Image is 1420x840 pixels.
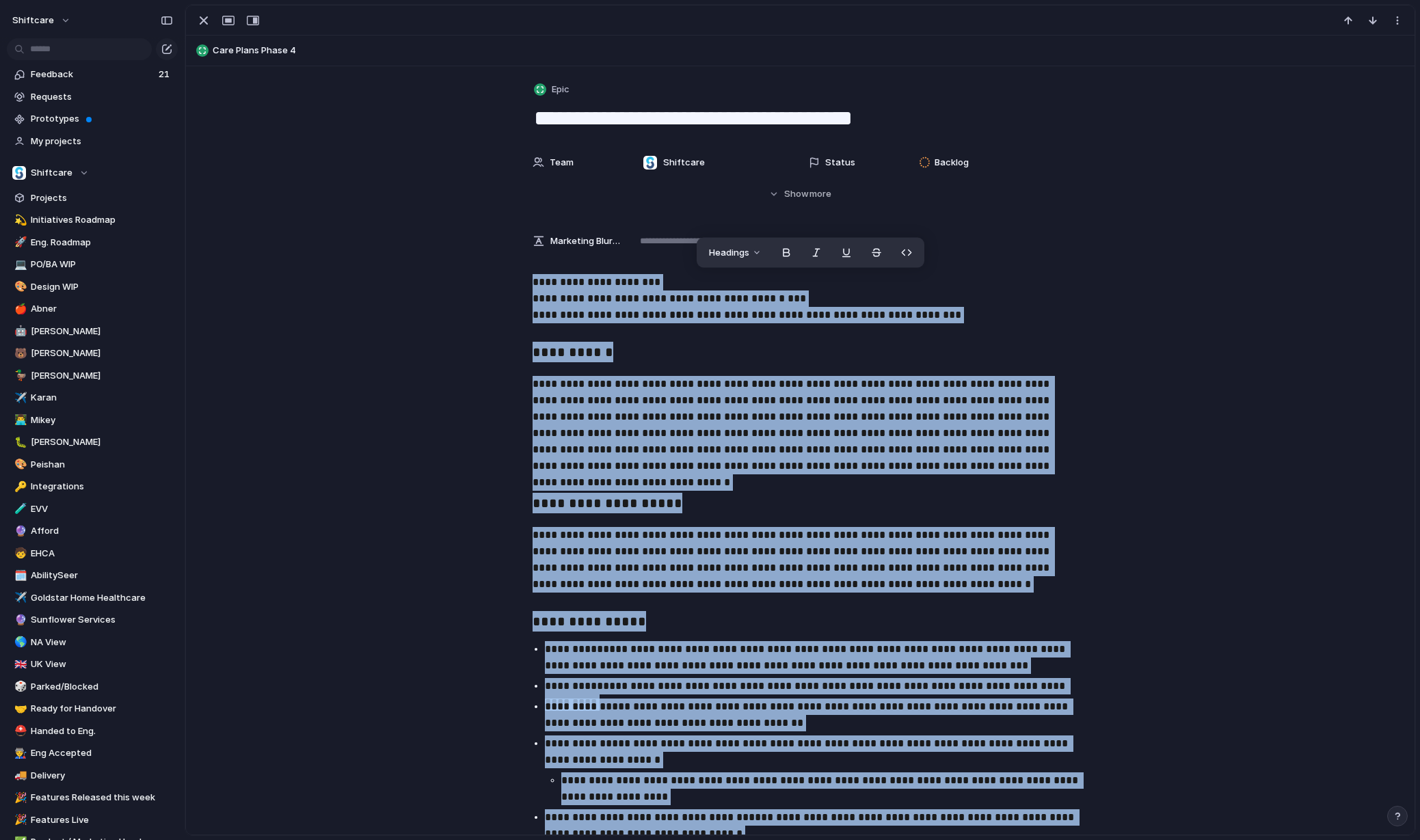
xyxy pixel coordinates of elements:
[7,388,178,408] a: ✈️Karan
[7,232,178,253] div: 🚀Eng. Roadmap
[550,156,574,170] span: Team
[31,680,173,694] span: Parked/Blocked
[31,435,173,449] span: [PERSON_NAME]
[7,743,178,763] a: 👨‍🏭Eng Accepted
[7,699,178,719] div: 🤝Ready for Handover
[31,112,173,126] span: Prototypes
[12,547,26,560] button: 🧒
[14,479,24,495] div: 🔑
[12,502,26,516] button: 🧪
[12,791,26,804] button: 🎉
[14,790,24,806] div: 🎉
[7,565,178,586] a: 🗓️AbilitySeer
[31,166,72,180] span: Shiftcare
[31,702,173,716] span: Ready for Handover
[14,257,24,273] div: 💻
[7,432,178,452] div: 🐛[PERSON_NAME]
[552,83,570,96] span: Epic
[7,455,178,475] a: 🎨Peishan
[7,632,178,653] a: 🌎NA View
[31,302,173,316] span: Abner
[12,325,26,338] button: 🤖
[7,410,178,431] div: 👨‍💻Mikey
[935,156,969,170] span: Backlog
[809,187,831,201] span: more
[14,679,24,694] div: 🎲
[7,721,178,742] div: ⛑️Handed to Eng.
[7,366,178,386] a: 🦆[PERSON_NAME]
[14,501,24,517] div: 🧪
[14,768,24,783] div: 🚚
[14,346,24,362] div: 🐻
[7,277,178,297] a: 🎨Design WIP
[14,457,24,472] div: 🎨
[31,480,173,493] span: Integrations
[7,254,178,275] div: 💻PO/BA WIP
[7,810,178,830] div: 🎉Features Live
[7,677,178,697] a: 🎲Parked/Blocked
[701,242,770,264] button: Headings
[31,191,173,205] span: Projects
[533,182,1069,206] button: Showmore
[31,68,155,81] span: Feedback
[14,368,24,383] div: 🦆
[12,458,26,472] button: 🎨
[12,658,26,671] button: 🇬🇧
[12,435,26,449] button: 🐛
[14,435,24,450] div: 🐛
[14,390,24,406] div: ✈️
[14,723,24,739] div: ⛑️
[7,131,178,152] a: My projects
[14,568,24,584] div: 🗓️
[12,414,26,427] button: 👨‍💻
[12,569,26,582] button: 🗓️
[31,591,173,605] span: Goldstar Home Healthcare
[7,588,178,608] a: ✈️Goldstar Home Healthcare
[12,258,26,271] button: 💻
[31,524,173,538] span: Afford
[663,156,705,170] span: Shiftcare
[14,213,24,228] div: 💫
[12,480,26,493] button: 🔑
[7,654,178,675] div: 🇬🇧UK View
[14,545,24,561] div: 🧒
[14,234,24,250] div: 🚀
[12,524,26,538] button: 🔮
[31,391,173,405] span: Karan
[7,321,178,342] div: 🤖[PERSON_NAME]
[7,521,178,541] a: 🔮Afford
[14,746,24,761] div: 👨‍🏭
[7,343,178,364] a: 🐻[PERSON_NAME]
[31,347,173,360] span: [PERSON_NAME]
[12,236,26,249] button: 🚀
[7,766,178,786] a: 🚚Delivery
[31,236,173,249] span: Eng. Roadmap
[7,210,178,230] div: 💫Initiatives Roadmap
[12,769,26,783] button: 🚚
[31,547,173,560] span: EHCA
[7,787,178,808] a: 🎉Features Released this week
[159,68,172,81] span: 21
[31,414,173,427] span: Mikey
[7,299,178,319] div: 🍎Abner
[7,64,178,85] a: Feedback21
[31,636,173,649] span: NA View
[192,40,1408,62] button: Care Plans Phase 4
[31,658,173,671] span: UK View
[12,213,26,227] button: 💫
[12,591,26,605] button: ✈️
[14,701,24,717] div: 🤝
[531,80,574,100] button: Epic
[213,44,1408,57] span: Care Plans Phase 4
[12,369,26,383] button: 🦆
[31,791,173,804] span: Features Released this week
[31,280,173,294] span: Design WIP
[7,499,178,519] div: 🧪EVV
[12,680,26,694] button: 🎲
[31,458,173,472] span: Peishan
[7,476,178,497] a: 🔑Integrations
[12,280,26,294] button: 🎨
